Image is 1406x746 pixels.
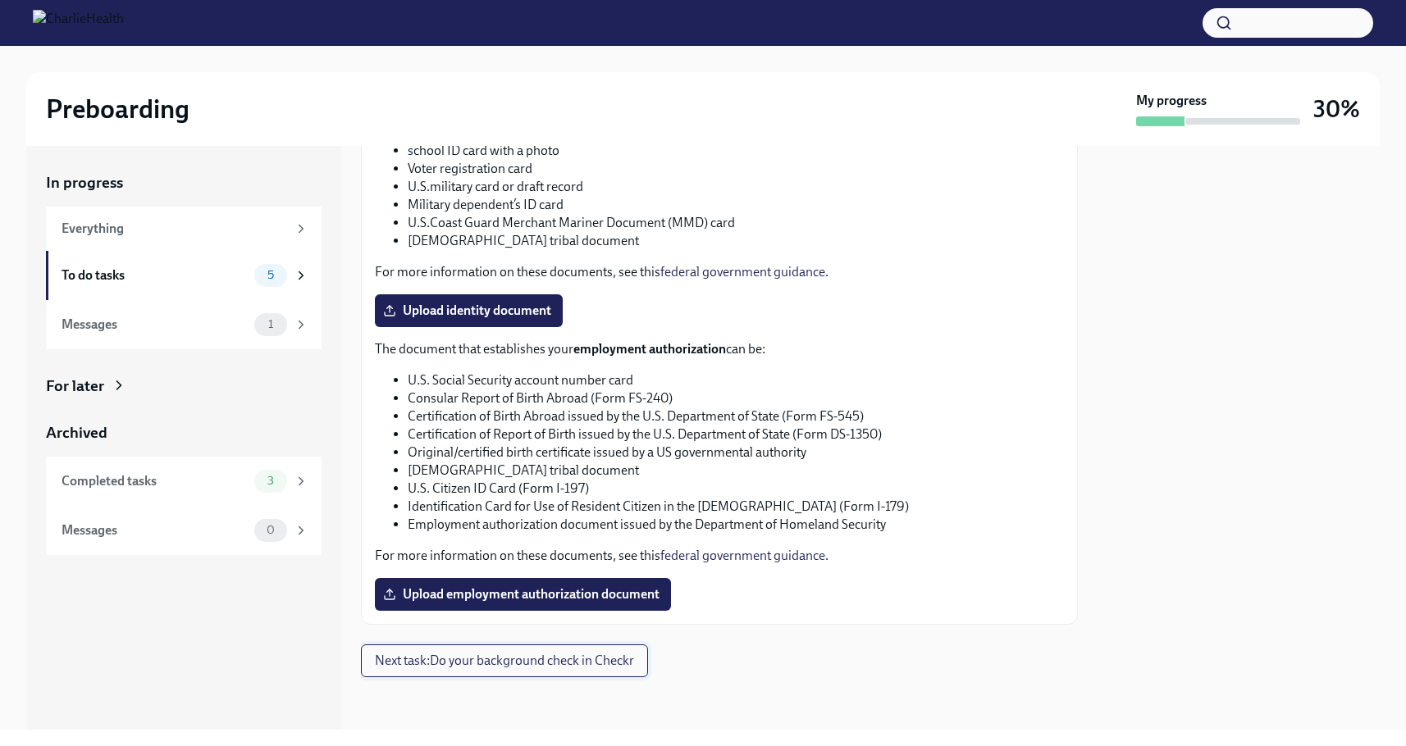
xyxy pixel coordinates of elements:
li: U.S. Citizen ID Card (Form I-197) [408,480,1064,498]
li: Military dependent’s ID card [408,196,1064,214]
h3: 30% [1313,94,1360,124]
div: Everything [62,220,287,238]
a: For later [46,375,322,397]
li: U.S.military card or draft record [408,178,1064,196]
div: To do tasks [62,266,248,284]
li: Original/certified birth certificate issued by a US governmental authority [408,444,1064,462]
li: [DEMOGRAPHIC_DATA] tribal document [408,462,1064,480]
li: Employment authorization document issued by the Department of Homeland Security [408,516,1064,534]
label: Upload employment authorization document [375,578,671,611]
a: federal government guidance [660,264,825,280]
label: Upload identity document [375,294,563,327]
p: For more information on these documents, see this . [375,547,1064,565]
li: U.S. Social Security account number card [408,371,1064,389]
p: For more information on these documents, see this . [375,263,1064,281]
li: Consular Report of Birth Abroad (Form FS-240) [408,389,1064,407]
img: CharlieHealth [33,10,124,36]
p: The document that establishes your can be: [375,340,1064,358]
li: Certification of Birth Abroad issued by the U.S. Department of State (Form FS-545) [408,407,1064,425]
a: Completed tasks3 [46,457,322,506]
div: Messages [62,521,248,539]
button: Next task:Do your background check in Checkr [361,644,648,677]
a: Archived [46,422,322,444]
li: U.S.Coast Guard Merchant Mariner Document (MMD) card [408,214,1064,232]
a: Messages1 [46,300,322,349]
span: Upload employment authorization document [386,586,660,603]
span: Upload identity document [386,302,551,319]
li: Certification of Report of Birth issued by the U.S. Department of State (Form DS-1350) [408,425,1064,444]
span: 3 [258,475,284,487]
strong: employment authorization [573,341,726,357]
span: 0 [257,524,285,536]
a: To do tasks5 [46,251,322,300]
li: Voter registration card [408,160,1064,178]
a: federal government guidance [660,548,825,563]
li: [DEMOGRAPHIC_DATA] tribal document [408,232,1064,250]
li: Identification Card for Use of Resident Citizen in the [DEMOGRAPHIC_DATA] (Form I-179) [408,498,1064,516]
strong: My progress [1136,92,1207,110]
span: Next task : Do your background check in Checkr [375,653,634,669]
div: Messages [62,316,248,334]
span: 1 [258,318,283,330]
a: In progress [46,172,322,193]
li: school ID card with a photo [408,142,1064,160]
h2: Preboarding [46,93,189,125]
div: Completed tasks [62,472,248,490]
div: For later [46,375,104,397]
a: Everything [46,207,322,251]
span: 5 [258,269,284,281]
a: Messages0 [46,506,322,555]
